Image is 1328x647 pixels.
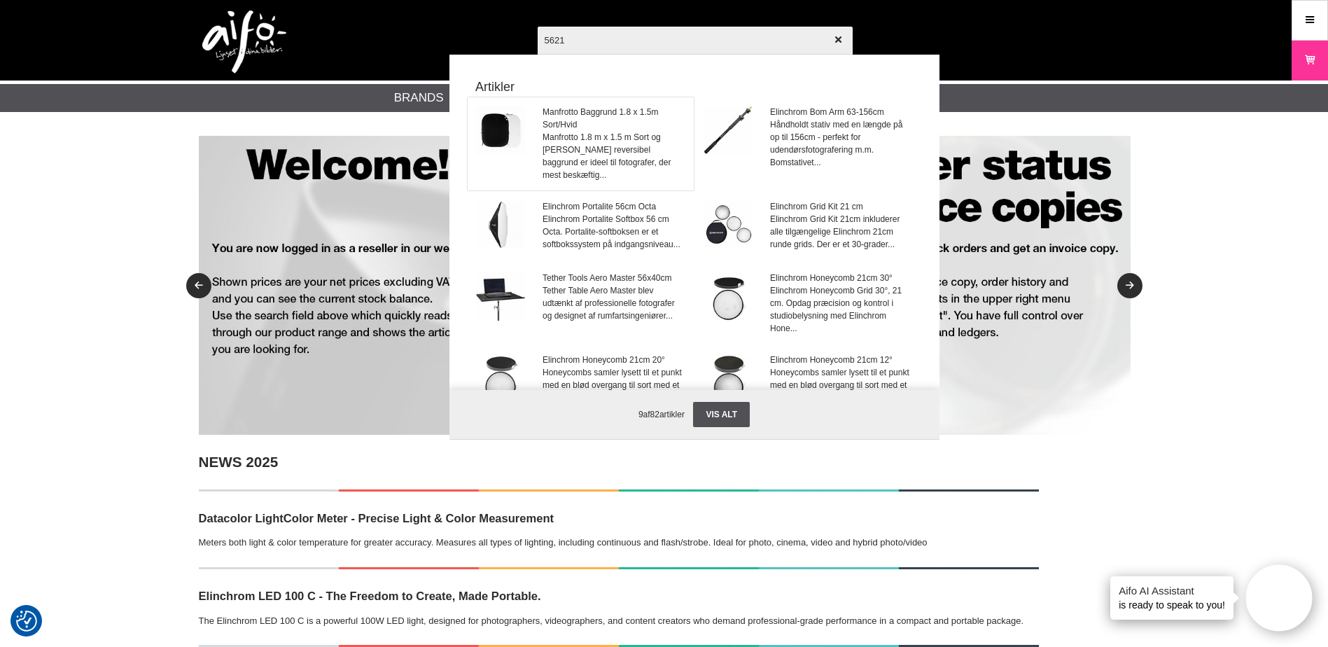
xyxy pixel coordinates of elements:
[543,200,685,213] span: Elinchrom Portalite 56cm Octa
[543,366,685,404] span: Honeycombs samler lysett til et punkt med en blød overgang til sort med et minimum af lystab. Pas...
[695,97,921,190] a: Elinchrom Bom Arm 63-156cmHåndholdt stativ med en længde på op til 156cm - perfekt for udendørsfo...
[468,345,694,415] a: Elinchrom Honeycomb 21cm 20°Honeycombs samler lysett til et punkt med en blød overgang til sort m...
[543,106,685,131] span: Manfrotto Baggrund 1.8 x 1.5m Sort/Hvid
[659,410,685,419] span: artikler
[476,106,525,155] img: la5621.jpg
[468,192,694,262] a: Elinchrom Portalite 56cm OctaElinchrom Portalite Softbox 56 cm Octa. Portalite-softboksen er et s...
[770,354,912,366] span: Elinchrom Honeycomb 21cm 12°
[467,78,922,97] strong: Artikler
[704,106,753,155] img: el31049-01.jpg
[770,284,912,335] span: Elinchrom Honeycomb Grid 30°, 21 cm. Opdag præcision og kontrol i studiobelysning med Elinchrom H...
[394,89,444,107] a: Brands
[543,213,685,251] span: Elinchrom Portalite Softbox 56 cm Octa. Portalite-softboksen er et softbokssystem på indgangsnive...
[650,410,659,419] span: 82
[704,200,753,249] img: el26011-001.jpg
[704,354,753,403] img: el26054-grid-01.jpg
[695,263,921,344] a: Elinchrom Honeycomb 21cm 30°Elinchrom Honeycomb Grid 30°, 21 cm. Opdag præcision og kontrol i stu...
[16,611,37,632] img: Revisit consent button
[695,345,921,415] a: Elinchrom Honeycomb 21cm 12°Honeycombs samler lysett til et punkt med en blød overgang til sort m...
[695,192,921,262] a: Elinchrom Grid Kit 21 cmElinchrom Grid Kit 21cm inkluderer alle tilgængelige Elinchrom 21cm runde...
[704,272,753,321] img: el26052-grid-01.jpg
[693,402,750,427] a: Vis alt
[16,608,37,634] button: Samtykkepræferencer
[770,272,912,284] span: Elinchrom Honeycomb 21cm 30°
[770,200,912,213] span: Elinchrom Grid Kit 21 cm
[770,106,912,118] span: Elinchrom Bom Arm 63-156cm
[543,284,685,322] span: Tether Table Aero Master blev udtænkt af professionelle fotografer og designet af rumfartsingeniø...
[468,97,694,190] a: Manfrotto Baggrund 1.8 x 1.5m Sort/HvidManfrotto 1.8 m x 1.5 m Sort og [PERSON_NAME] reversibel b...
[476,272,525,321] img: tt-tta1mblk-001.jpg
[538,15,853,64] input: Søg efter produkter...
[638,410,643,419] span: 9
[770,213,912,251] span: Elinchrom Grid Kit 21cm inkluderer alle tilgængelige Elinchrom 21cm runde grids. Der er et 30-gra...
[543,131,685,181] span: Manfrotto 1.8 m x 1.5 m Sort og [PERSON_NAME] reversibel baggrund er ideel til fotografer, der me...
[543,272,685,284] span: Tether Tools Aero Master 56x40cm
[468,263,694,344] a: Tether Tools Aero Master 56x40cmTether Table Aero Master blev udtænkt af professionelle fotografe...
[643,410,650,419] span: af
[770,366,912,404] span: Honeycombs samler lysett til et punkt med en blød overgang til sort med et minimum af lystab. Pas...
[770,118,912,169] span: Håndholdt stativ med en længde på op til 156cm - perfekt for udendørsfotografering m.m. Bomstativ...
[476,200,525,249] img: el26152-portalite-se.jpg
[202,11,286,74] img: logo.png
[543,354,685,366] span: Elinchrom Honeycomb 21cm 20°
[476,354,525,403] img: el26053-grid-01.jpg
